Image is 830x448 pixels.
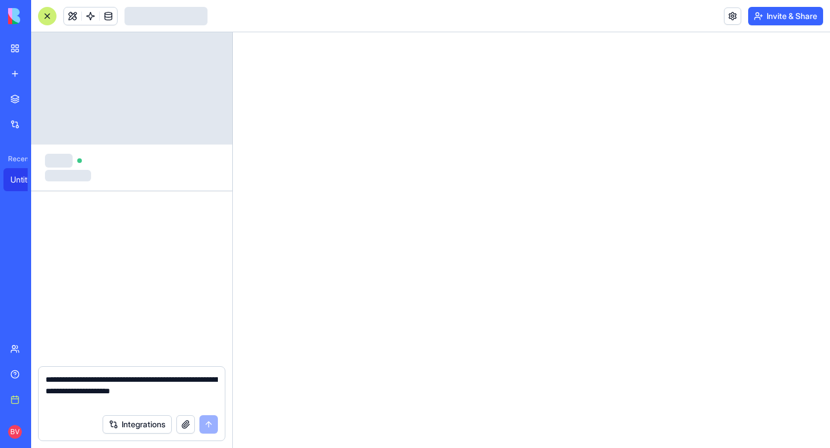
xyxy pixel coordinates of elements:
a: Untitled App [3,168,50,191]
button: Integrations [103,415,172,434]
button: Invite & Share [748,7,823,25]
img: logo [8,8,80,24]
span: BV [8,425,22,439]
span: Recent [3,154,28,164]
div: Untitled App [10,174,43,185]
